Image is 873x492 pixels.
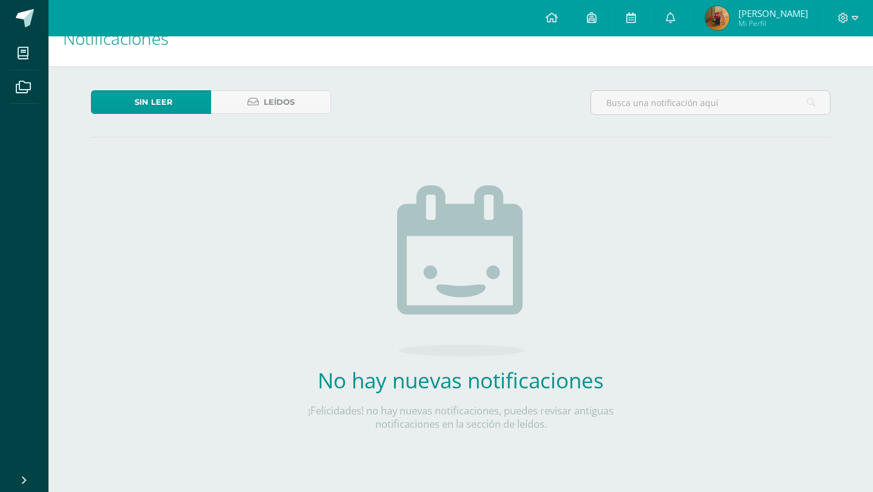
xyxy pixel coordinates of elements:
a: Sin leer [91,90,211,114]
p: ¡Felicidades! no hay nuevas notificaciones, puedes revisar antiguas notificaciones en la sección ... [282,404,640,431]
h2: No hay nuevas notificaciones [282,366,640,394]
span: Leídos [264,91,295,113]
a: Leídos [211,90,331,114]
span: Mi Perfil [738,18,808,28]
img: f779a4e8ad232e87fc701809dd56c7cb.png [705,6,729,30]
span: Notificaciones [63,27,169,50]
img: no_activities.png [397,185,524,356]
input: Busca una notificación aquí [591,91,830,115]
span: [PERSON_NAME] [738,7,808,19]
span: Sin leer [135,91,173,113]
